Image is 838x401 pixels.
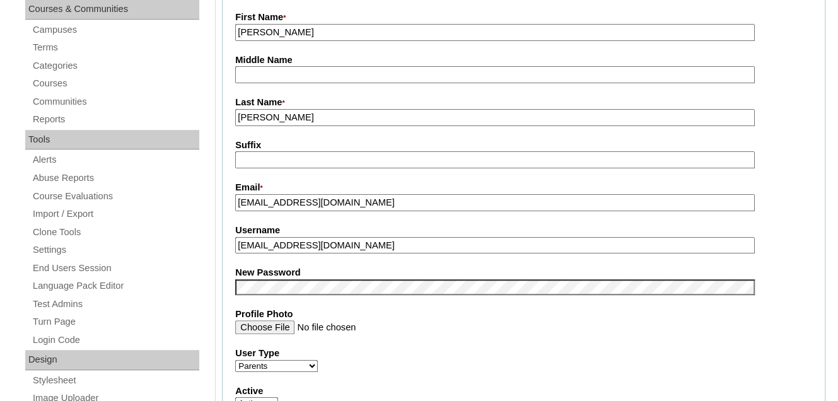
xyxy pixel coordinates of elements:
label: Profile Photo [235,308,812,321]
label: Username [235,224,812,237]
label: New Password [235,266,812,279]
a: Clone Tools [32,224,199,240]
a: Communities [32,94,199,110]
label: Last Name [235,96,812,110]
a: Categories [32,58,199,74]
a: Test Admins [32,296,199,312]
a: Turn Page [32,314,199,330]
label: Active [235,385,812,398]
a: Import / Export [32,206,199,222]
label: First Name [235,11,812,25]
label: User Type [235,347,812,360]
a: Terms [32,40,199,55]
label: Email [235,181,812,195]
div: Tools [25,130,199,150]
a: Campuses [32,22,199,38]
a: Alerts [32,152,199,168]
a: Stylesheet [32,373,199,388]
div: Design [25,350,199,370]
label: Suffix [235,139,812,152]
a: Language Pack Editor [32,278,199,294]
a: Courses [32,76,199,91]
a: Course Evaluations [32,189,199,204]
a: End Users Session [32,260,199,276]
label: Middle Name [235,54,812,67]
a: Login Code [32,332,199,348]
a: Settings [32,242,199,258]
a: Reports [32,112,199,127]
a: Abuse Reports [32,170,199,186]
